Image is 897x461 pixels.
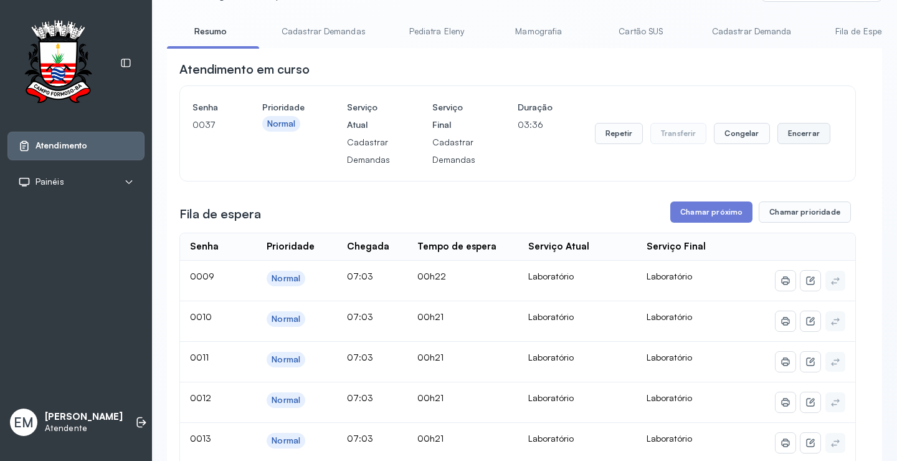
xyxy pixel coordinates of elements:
span: Laboratório [647,271,692,281]
div: Prioridade [267,241,315,253]
a: Cadastrar Demanda [700,21,804,42]
span: 0011 [190,352,209,362]
span: 0009 [190,271,214,281]
span: 0010 [190,311,212,322]
div: Laboratório [528,392,627,404]
div: Normal [272,314,300,324]
h3: Fila de espera [179,205,261,223]
p: 03:36 [518,116,553,133]
h4: Prioridade [262,99,305,116]
p: 0037 [192,116,220,133]
h4: Senha [192,99,220,116]
span: 0013 [190,433,211,444]
div: Normal [272,354,300,365]
span: 07:03 [347,352,373,362]
div: Normal [272,395,300,405]
span: 00h22 [417,271,446,281]
button: Congelar [714,123,769,144]
div: Normal [272,273,300,284]
div: Normal [267,119,296,129]
a: Atendimento [18,140,134,152]
span: 07:03 [347,392,373,403]
span: 00h21 [417,352,444,362]
button: Repetir [595,123,643,144]
span: 00h21 [417,392,444,403]
div: Serviço Atual [528,241,589,253]
div: Laboratório [528,271,627,282]
button: Encerrar [777,123,830,144]
span: 07:03 [347,271,373,281]
a: Cartão SUS [597,21,685,42]
span: 07:03 [347,433,373,444]
span: 07:03 [347,311,373,322]
div: Normal [272,435,300,446]
button: Chamar próximo [670,201,752,223]
span: Laboratório [647,311,692,322]
span: 00h21 [417,433,444,444]
div: Chegada [347,241,389,253]
span: Laboratório [647,392,692,403]
span: 0012 [190,392,211,403]
span: Laboratório [647,433,692,444]
span: Painéis [36,177,64,187]
h4: Serviço Final [432,99,475,133]
div: Laboratório [528,311,627,323]
h4: Serviço Atual [347,99,390,133]
p: Atendente [45,423,123,434]
h4: Duração [518,99,553,116]
button: Chamar prioridade [759,201,851,223]
div: Senha [190,241,219,253]
span: Laboratório [647,352,692,362]
div: Laboratório [528,433,627,444]
h3: Atendimento em curso [179,61,310,78]
a: Pediatra Eleny [393,21,480,42]
a: Cadastrar Demandas [269,21,378,42]
p: [PERSON_NAME] [45,411,123,423]
span: Atendimento [36,140,87,151]
div: Serviço Final [647,241,706,253]
div: Laboratório [528,352,627,363]
button: Transferir [650,123,707,144]
div: Tempo de espera [417,241,496,253]
span: 00h21 [417,311,444,322]
p: Cadastrar Demandas [432,133,475,168]
a: Mamografia [495,21,582,42]
img: Logotipo do estabelecimento [13,20,103,107]
p: Cadastrar Demandas [347,133,390,168]
a: Resumo [167,21,254,42]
